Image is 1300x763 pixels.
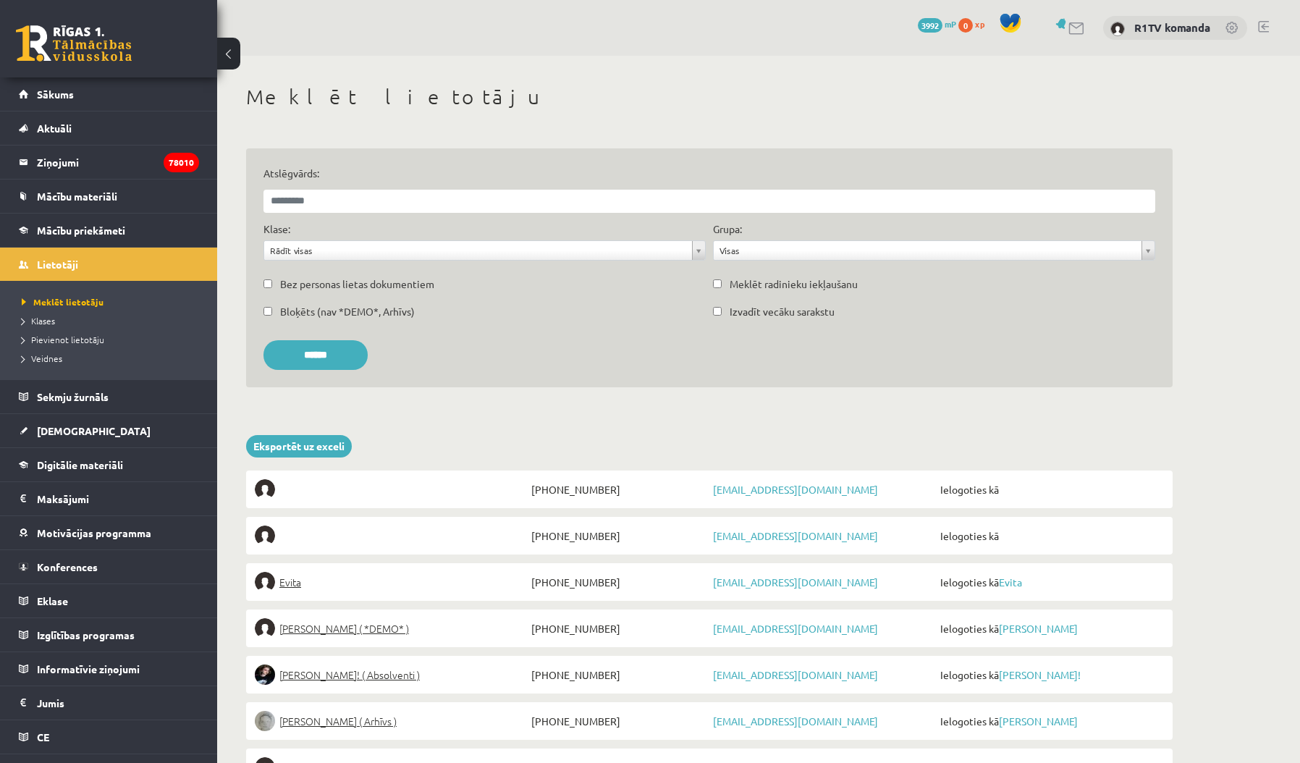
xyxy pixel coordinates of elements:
span: 0 [958,18,973,33]
a: 3992 mP [918,18,956,30]
span: [DEMOGRAPHIC_DATA] [37,424,151,437]
span: Sekmju žurnāls [37,390,109,403]
img: R1TV komanda [1110,22,1125,36]
span: mP [945,18,956,30]
legend: Ziņojumi [37,146,199,179]
span: Eklase [37,594,68,607]
a: [PERSON_NAME]! [999,668,1081,681]
a: Aktuāli [19,111,199,145]
a: [PERSON_NAME] [999,714,1078,728]
img: Elīna Elizabete Ancveriņa [255,618,275,638]
a: Evita [999,576,1022,589]
label: Klase: [263,222,290,237]
a: Digitālie materiāli [19,448,199,481]
a: [EMAIL_ADDRESS][DOMAIN_NAME] [713,529,878,542]
span: [PHONE_NUMBER] [528,572,709,592]
span: Ielogoties kā [937,618,1164,638]
span: Mācību priekšmeti [37,224,125,237]
label: Bloķēts (nav *DEMO*, Arhīvs) [280,304,415,319]
span: Ielogoties kā [937,526,1164,546]
span: [PERSON_NAME]! ( Absolventi ) [279,665,420,685]
a: Eksportēt uz exceli [246,435,352,458]
span: [PHONE_NUMBER] [528,526,709,546]
label: Izvadīt vecāku sarakstu [730,304,835,319]
span: Lietotāji [37,258,78,271]
a: Motivācijas programma [19,516,199,549]
a: [EMAIL_ADDRESS][DOMAIN_NAME] [713,576,878,589]
span: Ielogoties kā [937,479,1164,499]
span: Klases [22,315,55,326]
a: [PERSON_NAME] [999,622,1078,635]
a: [PERSON_NAME]! ( Absolventi ) [255,665,528,685]
span: Evita [279,572,301,592]
span: Veidnes [22,353,62,364]
label: Meklēt radinieku iekļaušanu [730,277,858,292]
a: [EMAIL_ADDRESS][DOMAIN_NAME] [713,622,878,635]
a: [EMAIL_ADDRESS][DOMAIN_NAME] [713,483,878,496]
a: CE [19,720,199,754]
label: Grupa: [713,222,742,237]
span: Sākums [37,88,74,101]
a: [PERSON_NAME] ( *DEMO* ) [255,618,528,638]
span: Jumis [37,696,64,709]
a: Mācību materiāli [19,180,199,213]
span: Izglītības programas [37,628,135,641]
legend: Maksājumi [37,482,199,515]
h1: Meklēt lietotāju [246,85,1173,109]
span: Ielogoties kā [937,665,1164,685]
a: Evita [255,572,528,592]
span: [PERSON_NAME] ( Arhīvs ) [279,711,397,731]
a: Pievienot lietotāju [22,333,203,346]
a: [EMAIL_ADDRESS][DOMAIN_NAME] [713,668,878,681]
span: CE [37,730,49,743]
label: Atslēgvārds: [263,166,1155,181]
img: Sofija Anrio-Karlauska! [255,665,275,685]
span: [PHONE_NUMBER] [528,618,709,638]
img: Lelde Braune [255,711,275,731]
span: [PERSON_NAME] ( *DEMO* ) [279,618,409,638]
a: Klases [22,314,203,327]
a: Jumis [19,686,199,720]
span: xp [975,18,984,30]
span: Aktuāli [37,122,72,135]
a: Visas [714,241,1155,260]
span: Pievienot lietotāju [22,334,104,345]
span: Meklēt lietotāju [22,296,104,308]
a: Rīgas 1. Tālmācības vidusskola [16,25,132,62]
span: [PHONE_NUMBER] [528,665,709,685]
a: Maksājumi [19,482,199,515]
a: R1TV komanda [1134,20,1210,35]
a: Lietotāji [19,248,199,281]
span: Digitālie materiāli [37,458,123,471]
span: Motivācijas programma [37,526,151,539]
span: [PHONE_NUMBER] [528,711,709,731]
span: Konferences [37,560,98,573]
a: Konferences [19,550,199,583]
a: Veidnes [22,352,203,365]
a: [DEMOGRAPHIC_DATA] [19,414,199,447]
a: Informatīvie ziņojumi [19,652,199,686]
span: Mācību materiāli [37,190,117,203]
a: Rādīt visas [264,241,705,260]
span: Rādīt visas [270,241,686,260]
span: [PHONE_NUMBER] [528,479,709,499]
label: Bez personas lietas dokumentiem [280,277,434,292]
i: 78010 [164,153,199,172]
a: [EMAIL_ADDRESS][DOMAIN_NAME] [713,714,878,728]
img: Evita [255,572,275,592]
a: [PERSON_NAME] ( Arhīvs ) [255,711,528,731]
span: Informatīvie ziņojumi [37,662,140,675]
span: Ielogoties kā [937,711,1164,731]
a: Sekmju žurnāls [19,380,199,413]
a: Sākums [19,77,199,111]
a: Mācību priekšmeti [19,214,199,247]
a: Eklase [19,584,199,617]
span: Ielogoties kā [937,572,1164,592]
a: Meklēt lietotāju [22,295,203,308]
a: Izglītības programas [19,618,199,652]
a: 0 xp [958,18,992,30]
span: 3992 [918,18,942,33]
a: Ziņojumi78010 [19,146,199,179]
span: Visas [719,241,1136,260]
